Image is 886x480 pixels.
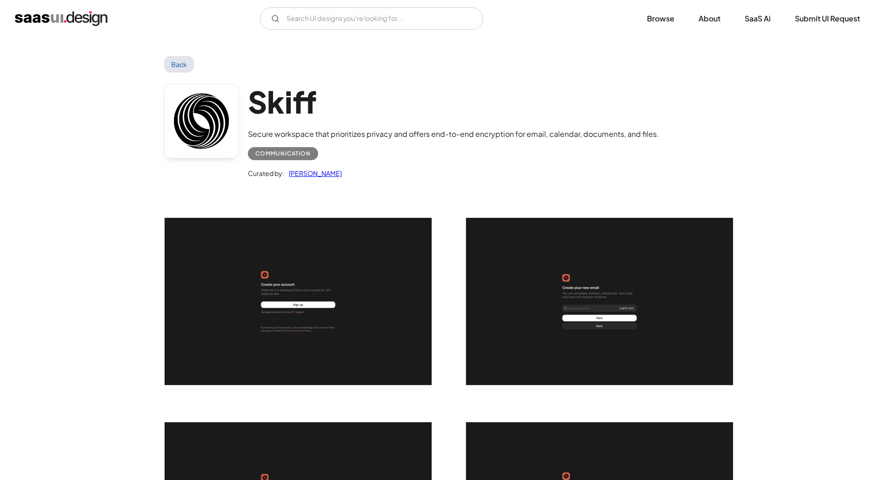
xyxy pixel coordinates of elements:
div: Secure workspace that prioritizes privacy and offers end-to-end encryption for email, calendar, d... [248,128,659,140]
a: Browse [636,8,686,29]
form: Email Form [260,7,483,30]
div: Communication [255,148,311,159]
a: SaaS Ai [733,8,782,29]
a: [PERSON_NAME] [284,168,342,179]
div: Curated by: [248,168,284,179]
a: Back [164,56,194,73]
a: open lightbox [165,218,432,385]
img: 641c4861af215e87c3c5ee6a_Skiff%20Create%20Email%20Screen.png [466,218,733,385]
a: home [15,11,107,26]
a: About [687,8,732,29]
h1: Skiff [248,84,659,120]
img: 641c4846e898e625f5f46313_Skiff%20Welcome%20Screen.png [165,218,432,385]
a: open lightbox [466,218,733,385]
a: Submit UI Request [784,8,871,29]
input: Search UI designs you're looking for... [260,7,483,30]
